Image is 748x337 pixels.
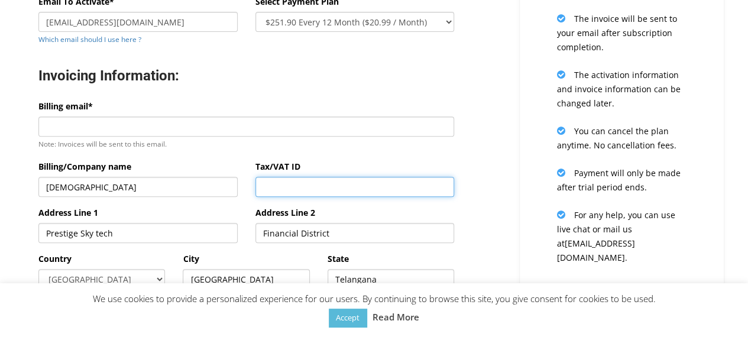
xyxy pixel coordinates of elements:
label: Tax/VAT ID [255,160,300,174]
a: Read More [373,310,419,324]
label: State [328,252,349,266]
label: Country [38,252,72,266]
p: The activation information and invoice information can be changed later. [556,67,687,111]
p: For any help, you can use live chat or mail us at [EMAIL_ADDRESS][DOMAIN_NAME] . [556,208,687,265]
label: Address Line 2 [255,206,315,220]
h3: Invoicing Information: [38,67,454,85]
p: The invoice will be sent to your email after subscription completion. [556,11,687,54]
label: Address Line 1 [38,206,98,220]
iframe: Chat Widget [689,280,748,337]
p: You can cancel the plan anytime. No cancellation fees. [556,124,687,153]
span: We use cookies to provide a personalized experience for our users. By continuing to browse this s... [93,293,656,323]
label: Billing email* [38,99,93,114]
small: Note: Invoices will be sent to this email. [38,139,167,148]
a: Accept [329,309,367,327]
a: Which email should I use here ? [38,34,141,44]
input: Enter email [38,12,238,32]
label: Billing/Company name [38,160,131,174]
label: City [183,252,199,266]
p: Payment will only be made after trial period ends. [556,166,687,195]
